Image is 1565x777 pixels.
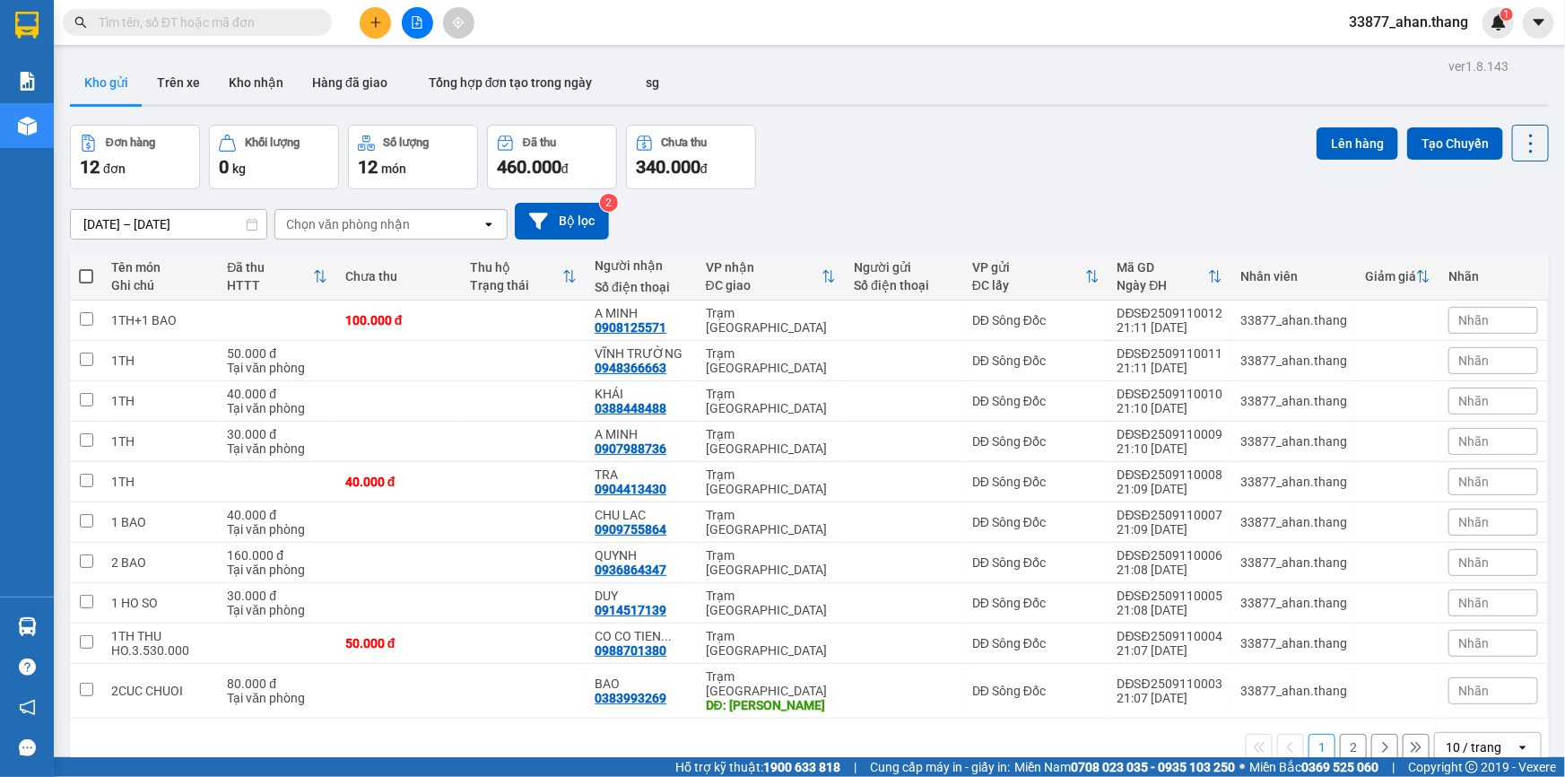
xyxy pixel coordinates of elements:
[595,346,688,361] div: VĨNH TRƯỜNG
[219,156,229,178] span: 0
[227,346,327,361] div: 50.000 đ
[595,563,666,577] div: 0936864347
[1531,14,1547,31] span: caret-down
[286,215,410,233] div: Chọn văn phòng nhận
[111,313,209,327] div: 1TH+1 BAO
[111,354,209,368] div: 1TH
[111,515,209,529] div: 1 BAO
[1117,563,1222,577] div: 21:08 [DATE]
[972,434,1100,449] div: DĐ Sông Đốc
[227,441,327,456] div: Tại văn phòng
[1117,260,1208,275] div: Mã GD
[595,677,688,691] div: BAO
[1239,764,1245,771] span: ⚪️
[298,61,402,104] button: Hàng đã giao
[1448,57,1508,76] div: ver 1.8.143
[1340,734,1367,761] button: 2
[1516,740,1530,755] svg: open
[595,306,688,320] div: A MINH
[1117,548,1222,563] div: DĐSĐ2509110006
[595,482,666,496] div: 0904413430
[972,515,1100,529] div: DĐ Sông Đốc
[111,596,209,610] div: 1 HO SO
[1465,761,1478,773] span: copyright
[1240,434,1347,449] div: 33877_ahan.thang
[515,203,609,240] button: Bộ lọc
[227,260,313,275] div: Đã thu
[1117,522,1222,537] div: 21:09 [DATE]
[523,136,556,149] div: Đã thu
[345,269,452,284] div: Chưa thu
[1317,127,1398,160] button: Lên hàng
[1117,441,1222,456] div: 21:10 [DATE]
[227,691,327,705] div: Tại văn phòng
[854,260,954,275] div: Người gửi
[1523,7,1554,39] button: caret-down
[402,7,433,39] button: file-add
[700,162,708,176] span: đ
[972,596,1100,610] div: DĐ Sông Đốc
[1240,354,1347,368] div: 33877_ahan.thang
[18,72,37,91] img: solution-icon
[662,136,708,149] div: Chưa thu
[1117,677,1222,691] div: DĐSĐ2509110003
[1503,8,1509,21] span: 1
[411,16,423,29] span: file-add
[1458,313,1489,327] span: Nhãn
[214,61,298,104] button: Kho nhận
[675,757,840,777] span: Hỗ trợ kỹ thuật:
[1491,14,1507,31] img: icon-new-feature
[1249,757,1378,777] span: Miền Bắc
[1117,278,1208,292] div: Ngày ĐH
[111,555,209,570] div: 2 BAO
[854,757,856,777] span: |
[1309,734,1335,761] button: 1
[227,563,327,577] div: Tại văn phòng
[595,508,688,522] div: CHU LAC
[636,156,700,178] span: 340.000
[111,278,209,292] div: Ghi chú
[561,162,569,176] span: đ
[706,260,822,275] div: VP nhận
[71,210,266,239] input: Select a date range.
[626,125,756,189] button: Chưa thu340.000đ
[706,508,837,537] div: Trạm [GEOGRAPHIC_DATA]
[647,75,660,90] span: sg
[1365,269,1416,284] div: Giảm giá
[1356,253,1439,301] th: Toggle SortBy
[1458,354,1489,368] span: Nhãn
[470,278,562,292] div: Trạng thái
[111,684,209,698] div: 2CUC CHUOI
[1458,394,1489,408] span: Nhãn
[1117,346,1222,361] div: DĐSĐ2509110011
[227,603,327,617] div: Tại văn phòng
[972,394,1100,408] div: DĐ Sông Đốc
[227,401,327,415] div: Tại văn phòng
[18,117,37,135] img: warehouse-icon
[1458,434,1489,449] span: Nhãn
[345,313,452,327] div: 100.000 đ
[1301,760,1378,774] strong: 0369 525 060
[227,387,327,401] div: 40.000 đ
[74,16,87,29] span: search
[99,13,310,32] input: Tìm tên, số ĐT hoặc mã đơn
[103,162,126,176] span: đơn
[1458,555,1489,570] span: Nhãn
[19,659,36,676] span: question-circle
[1109,253,1231,301] th: Toggle SortBy
[595,258,688,273] div: Người nhận
[1240,636,1347,650] div: 33877_ahan.thang
[111,434,209,449] div: 1TH
[218,253,336,301] th: Toggle SortBy
[245,136,300,149] div: Khối lượng
[595,280,688,294] div: Số điện thoại
[227,361,327,375] div: Tại văn phòng
[661,629,672,643] span: ...
[19,739,36,756] span: message
[870,757,1010,777] span: Cung cấp máy in - giấy in:
[360,7,391,39] button: plus
[487,125,617,189] button: Đã thu460.000đ
[595,320,666,335] div: 0908125571
[854,278,954,292] div: Số điện thoại
[1117,629,1222,643] div: DĐSĐ2509110004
